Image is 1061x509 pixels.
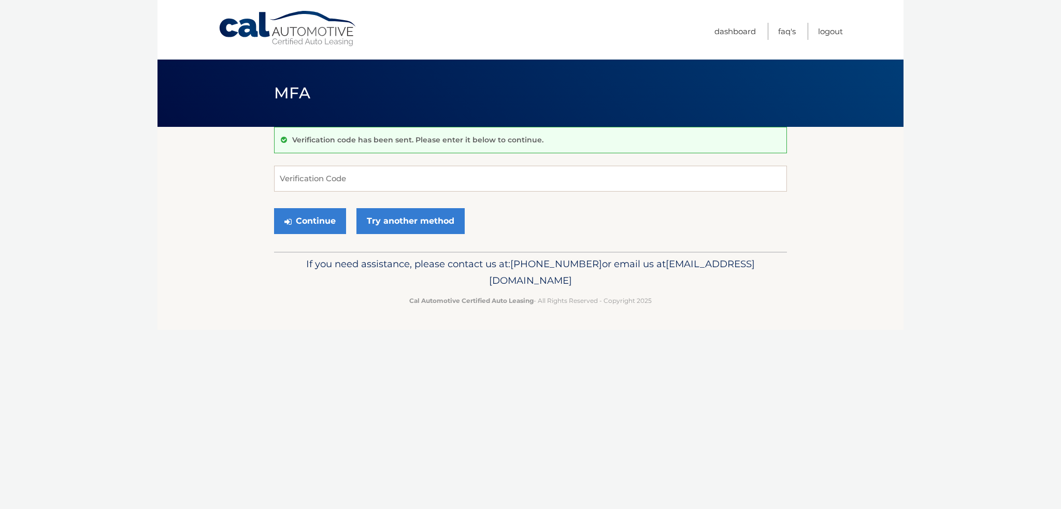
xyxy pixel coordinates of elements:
a: Dashboard [714,23,756,40]
strong: Cal Automotive Certified Auto Leasing [409,297,534,304]
p: Verification code has been sent. Please enter it below to continue. [292,135,543,144]
a: Logout [818,23,843,40]
span: [PHONE_NUMBER] [510,258,602,270]
p: - All Rights Reserved - Copyright 2025 [281,295,780,306]
span: [EMAIL_ADDRESS][DOMAIN_NAME] [489,258,755,286]
p: If you need assistance, please contact us at: or email us at [281,256,780,289]
a: FAQ's [778,23,796,40]
a: Try another method [356,208,465,234]
a: Cal Automotive [218,10,358,47]
button: Continue [274,208,346,234]
span: MFA [274,83,310,103]
input: Verification Code [274,166,787,192]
